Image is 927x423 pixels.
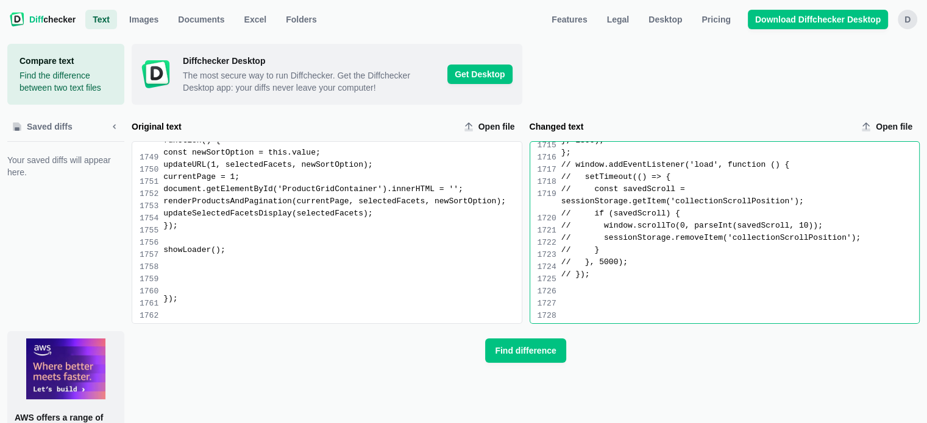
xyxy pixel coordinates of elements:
label: Changed text upload [856,117,920,136]
div: 1718 [538,176,556,188]
div: 1715 [538,139,556,152]
button: D [898,10,917,29]
button: Find difference [485,338,566,363]
div: 1750 [140,164,158,176]
img: Diffchecker Desktop icon [141,60,171,89]
span: Get Desktop [447,65,512,84]
div: 1725 [538,273,556,285]
div: 1759 [140,273,158,285]
div: const newSortOption = this.value; [163,147,521,159]
div: 1755 [140,225,158,237]
span: Open file [476,121,517,133]
div: showLoader(); [163,244,521,256]
div: updateSelectedFacetsDisplay(selectedFacets); [163,208,521,220]
div: 1723 [538,249,556,261]
a: Text [85,10,117,29]
span: Images [127,13,161,26]
div: 1727 [538,298,556,310]
span: Features [549,13,589,26]
div: 1760 [140,285,158,298]
div: }); [163,293,521,305]
div: 1724 [538,261,556,273]
div: 1758 [140,261,158,273]
span: Find difference [492,344,558,357]
span: Diff [29,15,43,24]
div: // }); [561,268,919,281]
div: // window.scrollTo(0, parseInt(savedScroll, 10)); [561,220,919,232]
span: Excel [242,13,269,26]
span: The most secure way to run Diffchecker. Get the Diffchecker Desktop app: your diffs never leave y... [183,69,438,94]
div: 1762 [140,310,158,322]
div: // setTimeout(() => { [561,171,919,183]
a: Images [122,10,166,29]
div: // } [561,244,919,256]
a: Features [544,10,594,29]
a: Legal [600,10,637,29]
span: Saved diffs [24,121,75,133]
div: updateURL(1, selectedFacets, newSortOption); [163,159,521,171]
div: 1756 [140,237,158,249]
div: 1751 [140,176,158,188]
div: 1757 [140,249,158,261]
div: 1720 [538,212,556,225]
a: Diffchecker [10,10,76,29]
span: checker [29,13,76,26]
p: Find the difference between two text files [20,69,112,94]
span: Legal [605,13,632,26]
div: 1721 [538,225,556,237]
div: document.getElementById('ProductGridContainer').innerHTML = ''; [163,183,521,195]
div: // if (savedScroll) { [561,208,919,220]
div: currentPage = 1; [163,171,521,183]
div: 1716 [538,152,556,164]
div: }; [561,147,919,159]
div: 1754 [140,212,158,225]
div: // }, 5000); [561,256,919,268]
h1: Compare text [20,55,112,67]
a: Excel [237,10,274,29]
label: Original text [132,121,454,133]
div: 1719 [538,188,556,212]
a: Desktop [641,10,689,29]
span: Desktop [646,13,684,26]
div: renderProductsAndPagination(currentPage, selectedFacets, newSortOption); [163,195,521,208]
div: 1717 [538,164,556,176]
div: 1749 [140,152,158,164]
div: 1761 [140,298,158,310]
span: Documents [176,13,227,26]
span: Diffchecker Desktop [183,55,438,67]
label: Original text upload [459,117,522,136]
div: 1753 [140,200,158,212]
div: // sessionStorage.removeItem('collectionScrollPosition'); [561,232,919,244]
a: Documents [171,10,232,29]
div: 1728 [538,310,556,322]
button: Folders [279,10,324,29]
label: Changed text [530,121,852,133]
a: Diffchecker Desktop iconDiffchecker Desktop The most secure way to run Diffchecker. Get the Diffc... [132,44,522,105]
span: Open file [873,121,915,133]
span: Text [90,13,112,26]
div: // const savedScroll = sessionStorage.getItem('collectionScrollPosition'); [561,183,919,208]
a: Download Diffchecker Desktop [748,10,888,29]
div: }); [163,220,521,232]
span: Folders [283,13,319,26]
div: // window.addEventListener('load', function () { [561,159,919,171]
button: Minimize sidebar [105,117,124,136]
div: 1752 [140,188,158,200]
span: Download Diffchecker Desktop [753,13,883,26]
img: Diffchecker logo [10,12,24,27]
div: 1722 [538,237,556,249]
img: undefined icon [26,338,105,399]
div: 1726 [538,285,556,298]
a: Pricing [694,10,737,29]
span: Pricing [699,13,733,26]
span: Your saved diffs will appear here. [7,154,124,178]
